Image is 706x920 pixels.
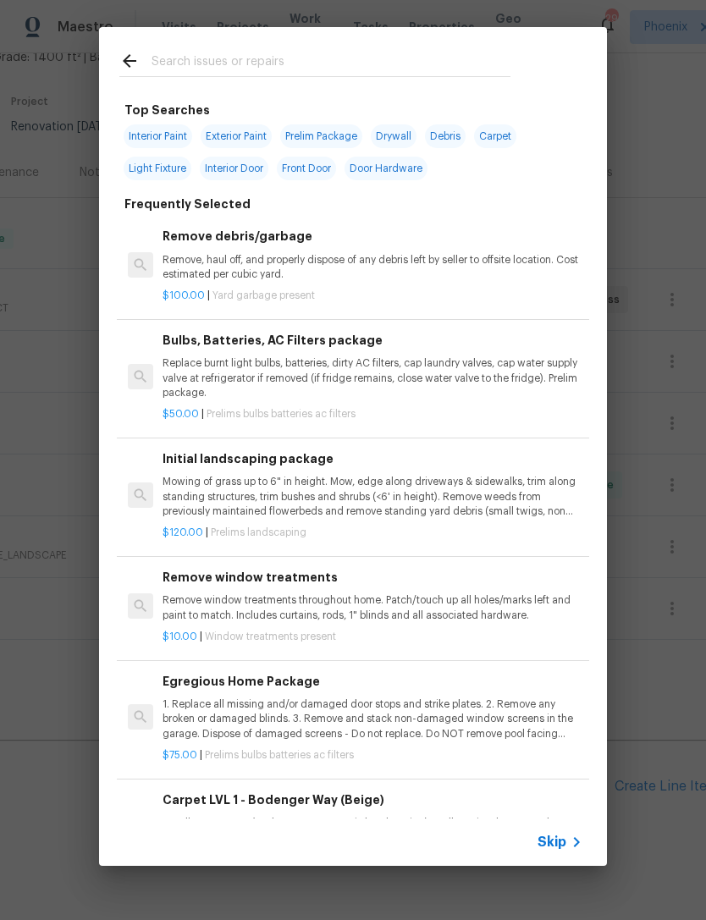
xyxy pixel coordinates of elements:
[163,289,582,303] p: |
[474,124,516,148] span: Carpet
[205,750,354,760] span: Prelims bulbs batteries ac filters
[163,672,582,691] h6: Egregious Home Package
[205,631,336,642] span: Window treatments present
[211,527,306,537] span: Prelims landscaping
[277,157,336,180] span: Front Door
[163,526,582,540] p: |
[163,356,582,399] p: Replace burnt light bulbs, batteries, dirty AC filters, cap laundry valves, cap water supply valv...
[163,290,205,300] span: $100.00
[163,227,582,245] h6: Remove debris/garbage
[345,157,427,180] span: Door Hardware
[163,750,197,760] span: $75.00
[163,527,203,537] span: $120.00
[371,124,416,148] span: Drywall
[425,124,466,148] span: Debris
[163,409,199,419] span: $50.00
[163,449,582,468] h6: Initial landscaping package
[124,195,251,213] h6: Frequently Selected
[212,290,315,300] span: Yard garbage present
[163,630,582,644] p: |
[201,124,272,148] span: Exterior Paint
[280,124,362,148] span: Prelim Package
[124,124,192,148] span: Interior Paint
[163,568,582,587] h6: Remove window treatments
[163,748,582,763] p: |
[200,157,268,180] span: Interior Door
[152,51,510,76] input: Search issues or repairs
[163,253,582,282] p: Remove, haul off, and properly dispose of any debris left by seller to offsite location. Cost est...
[163,631,197,642] span: $10.00
[163,475,582,518] p: Mowing of grass up to 6" in height. Mow, edge along driveways & sidewalks, trim along standing st...
[207,409,356,419] span: Prelims bulbs batteries ac filters
[163,407,582,421] p: |
[163,791,582,809] h6: Carpet LVL 1 - Bodenger Way (Beige)
[163,697,582,741] p: 1. Replace all missing and/or damaged door stops and strike plates. 2. Remove any broken or damag...
[163,593,582,622] p: Remove window treatments throughout home. Patch/touch up all holes/marks left and paint to match....
[163,331,582,350] h6: Bulbs, Batteries, AC Filters package
[163,816,582,859] p: Install new carpet. (Bodenger Way 749 Bird Bath, Beige) at all previously carpeted locations. To ...
[124,157,191,180] span: Light Fixture
[538,834,566,851] span: Skip
[124,101,210,119] h6: Top Searches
